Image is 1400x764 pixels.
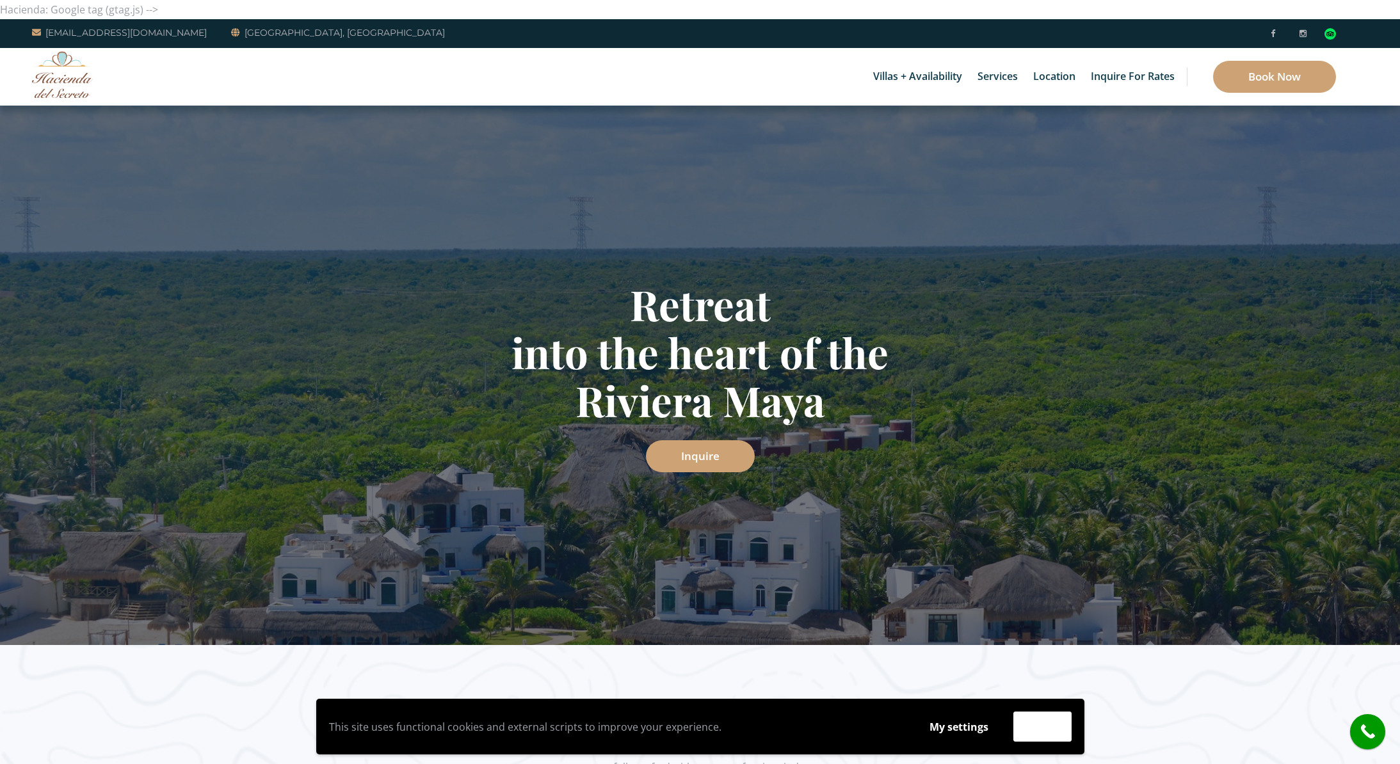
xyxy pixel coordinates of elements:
[917,712,1001,742] button: My settings
[646,440,755,472] a: Inquire
[1013,712,1072,742] button: Accept
[32,25,207,40] a: [EMAIL_ADDRESS][DOMAIN_NAME]
[867,48,969,106] a: Villas + Availability
[32,51,93,98] img: Awesome Logo
[1350,714,1385,749] a: call
[1027,48,1082,106] a: Location
[971,48,1024,106] a: Services
[329,717,905,736] p: This site uses functional cookies and external scripts to improve your experience.
[1353,717,1382,746] i: call
[326,280,1075,424] h1: Retreat into the heart of the Riviera Maya
[1213,61,1336,93] a: Book Now
[1084,48,1181,106] a: Inquire for Rates
[231,25,445,40] a: [GEOGRAPHIC_DATA], [GEOGRAPHIC_DATA]
[1324,28,1336,40] div: Read traveler reviews on Tripadvisor
[1324,28,1336,40] img: Tripadvisor_logomark.svg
